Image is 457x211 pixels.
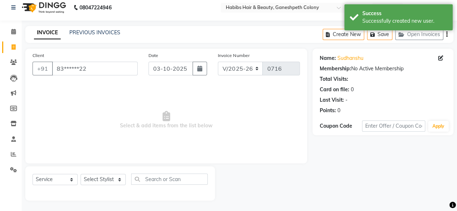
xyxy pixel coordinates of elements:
[362,10,447,17] div: Success
[323,29,364,40] button: Create New
[320,86,349,93] div: Card on file:
[218,52,249,59] label: Invoice Number
[320,107,336,114] div: Points:
[320,65,446,72] div: No Active Membership
[345,96,348,104] div: -
[33,84,300,156] span: Select & add items from the list below
[422,4,443,12] span: Manager
[362,17,447,25] div: Successfully created new user.
[367,29,392,40] button: Save
[320,122,362,130] div: Coupon Code
[320,75,348,83] div: Total Visits:
[337,54,363,62] a: Sudhanshu
[69,29,120,36] a: PREVIOUS INVOICES
[148,52,158,59] label: Date
[33,62,53,75] button: +91
[428,121,449,132] button: Apply
[52,62,138,75] input: Search by Name/Mobile/Email/Code
[320,65,351,72] div: Membership:
[362,120,425,132] input: Enter Offer / Coupon Code
[320,96,344,104] div: Last Visit:
[33,52,44,59] label: Client
[34,26,61,39] a: INVOICE
[337,107,340,114] div: 0
[320,54,336,62] div: Name:
[131,173,208,185] input: Search or Scan
[395,29,443,40] button: Open Invoices
[351,86,354,93] div: 0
